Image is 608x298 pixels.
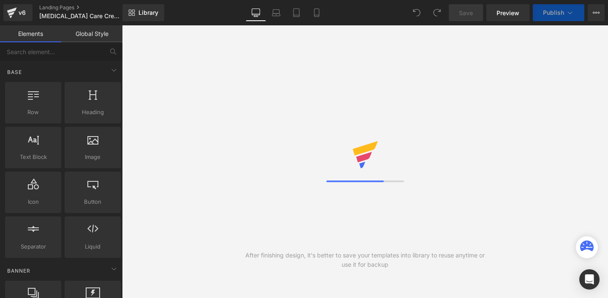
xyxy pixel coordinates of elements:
[6,68,23,76] span: Base
[588,4,605,21] button: More
[486,4,529,21] a: Preview
[122,4,164,21] a: New Library
[497,8,519,17] span: Preview
[429,4,445,21] button: Redo
[3,4,33,21] a: v6
[307,4,327,21] a: Mobile
[8,108,59,117] span: Row
[39,4,136,11] a: Landing Pages
[138,9,158,16] span: Library
[61,25,122,42] a: Global Style
[543,9,564,16] span: Publish
[17,7,27,18] div: v6
[244,251,487,269] div: After finishing design, it's better to save your templates into library to reuse anytime or use i...
[8,153,59,161] span: Text Block
[408,4,425,21] button: Undo
[67,153,118,161] span: Image
[459,8,473,17] span: Save
[67,197,118,206] span: Button
[246,4,266,21] a: Desktop
[286,4,307,21] a: Tablet
[67,108,118,117] span: Heading
[579,269,600,290] div: Open Intercom Messenger
[8,197,59,206] span: Icon
[6,267,31,275] span: Banner
[533,4,584,21] button: Publish
[39,13,120,19] span: [MEDICAL_DATA] Care Cream - Natural [MEDICAL_DATA] Remedy
[67,242,118,251] span: Liquid
[8,242,59,251] span: Separator
[266,4,286,21] a: Laptop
